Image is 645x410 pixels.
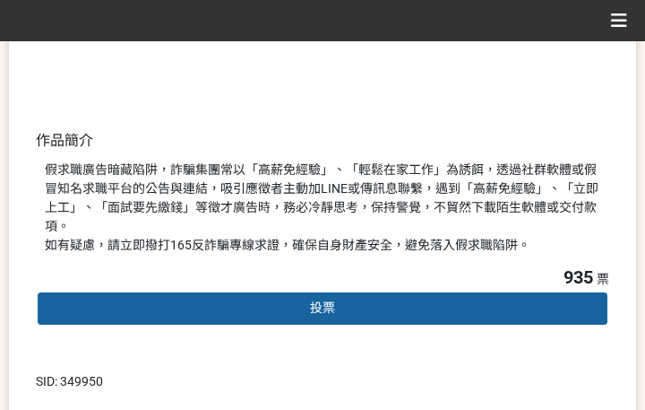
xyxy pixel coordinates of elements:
[36,132,93,149] span: 作品簡介
[45,161,600,255] div: 假求職廣告暗藏陷阱，詐騙集團常以「高薪免經驗」、「輕鬆在家工作」為誘餌，透過社群軟體或假冒知名求職平台的公告與連結，吸引應徵者主動加LINE或傳訊息聯繫，遇到「高薪免經驗」、「立即上工」、「面試...
[563,266,593,288] span: 935
[310,301,335,315] span: 投票
[597,272,609,286] span: 票
[36,374,103,388] span: SID: 349950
